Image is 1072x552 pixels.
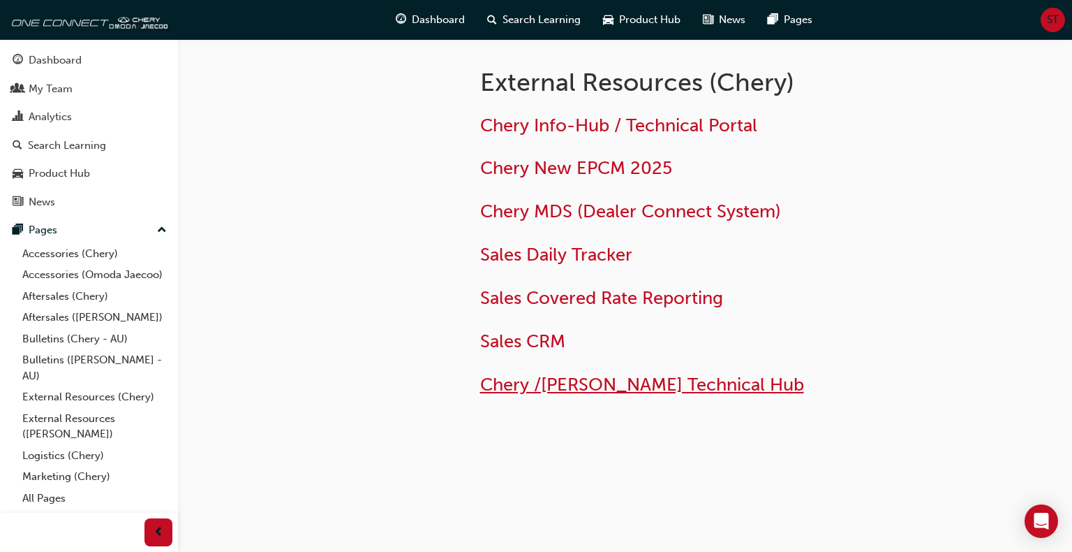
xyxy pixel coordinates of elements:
[7,6,167,34] img: oneconnect
[6,189,172,215] a: News
[17,243,172,265] a: Accessories (Chery)
[396,11,406,29] span: guage-icon
[17,466,172,488] a: Marketing (Chery)
[757,6,824,34] a: pages-iconPages
[480,331,565,352] a: Sales CRM
[6,76,172,102] a: My Team
[13,224,23,237] span: pages-icon
[154,524,164,542] span: prev-icon
[1047,12,1059,28] span: ST
[13,196,23,209] span: news-icon
[784,12,812,28] span: Pages
[29,194,55,210] div: News
[480,201,781,222] a: Chery MDS (Dealer Connect System)
[480,115,757,136] a: Chery Info-Hub / Technical Portal
[480,374,804,395] a: Chery /[PERSON_NAME] Technical Hub
[480,287,723,309] a: Sales Covered Rate Reporting
[29,166,90,182] div: Product Hub
[6,45,172,217] button: DashboardMy TeamAnalyticsSearch LearningProduct HubNews
[157,221,167,240] span: up-icon
[6,217,172,243] button: Pages
[13,111,23,124] span: chart-icon
[476,6,592,34] a: search-iconSearch Learning
[703,11,713,29] span: news-icon
[502,12,581,28] span: Search Learning
[28,138,106,154] div: Search Learning
[719,12,745,28] span: News
[1041,8,1065,32] button: ST
[6,104,172,130] a: Analytics
[385,6,476,34] a: guage-iconDashboard
[480,67,938,98] h1: External Resources (Chery)
[13,55,23,67] span: guage-icon
[17,408,172,445] a: External Resources ([PERSON_NAME])
[29,109,72,125] div: Analytics
[603,11,613,29] span: car-icon
[768,11,778,29] span: pages-icon
[487,11,497,29] span: search-icon
[17,307,172,328] a: Aftersales ([PERSON_NAME])
[592,6,692,34] a: car-iconProduct Hub
[17,286,172,307] a: Aftersales (Chery)
[17,328,172,350] a: Bulletins (Chery - AU)
[29,81,73,97] div: My Team
[480,244,632,266] a: Sales Daily Tracker
[619,12,680,28] span: Product Hub
[1025,504,1058,538] div: Open Intercom Messenger
[13,168,23,180] span: car-icon
[17,488,172,509] a: All Pages
[13,140,22,152] span: search-icon
[17,264,172,286] a: Accessories (Omoda Jaecoo)
[6,161,172,187] a: Product Hub
[17,349,172,386] a: Bulletins ([PERSON_NAME] - AU)
[17,445,172,467] a: Logistics (Chery)
[13,83,23,96] span: people-icon
[692,6,757,34] a: news-iconNews
[480,157,672,179] a: Chery New EPCM 2025
[6,48,172,73] a: Dashboard
[29,222,57,238] div: Pages
[6,133,172,159] a: Search Learning
[412,12,465,28] span: Dashboard
[17,386,172,408] a: External Resources (Chery)
[29,52,82,68] div: Dashboard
